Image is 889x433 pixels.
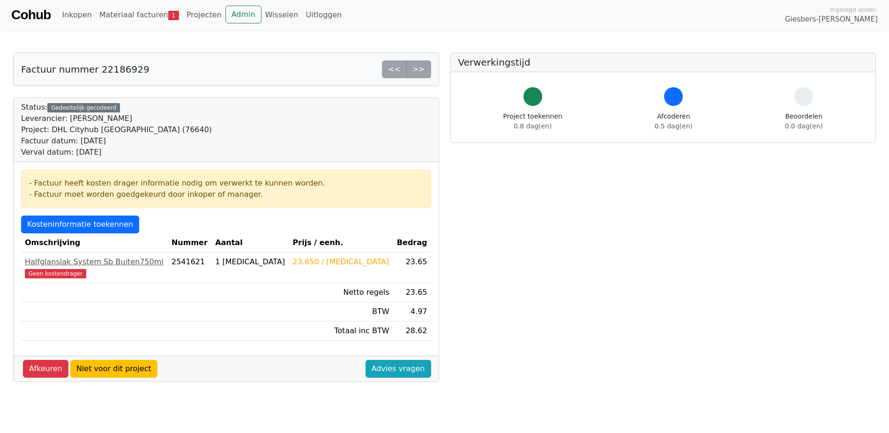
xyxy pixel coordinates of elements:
span: Giesbers-[PERSON_NAME] [785,14,878,25]
h5: Verwerkingstijd [458,57,868,68]
td: Totaal inc BTW [289,321,393,341]
th: Bedrag [393,233,431,253]
td: Netto regels [289,283,393,302]
a: Advies vragen [366,360,431,378]
div: - Factuur heeft kosten drager informatie nodig om verwerkt te kunnen worden. [29,178,423,189]
span: 0.5 dag(en) [655,122,693,130]
th: Prijs / eenh. [289,233,393,253]
a: Wisselen [261,6,302,24]
td: 23.65 [393,253,431,283]
div: Status: [21,102,212,158]
span: 1 [168,11,179,20]
div: Gedeeltelijk gecodeerd [47,103,120,112]
th: Aantal [211,233,289,253]
h5: Factuur nummer 22186929 [21,64,149,75]
div: Beoordelen [785,112,823,131]
span: 0.8 dag(en) [514,122,552,130]
a: Afkeuren [23,360,68,378]
div: Project toekennen [503,112,562,131]
td: 2541621 [168,253,211,283]
a: Admin [225,6,261,23]
a: Kosteninformatie toekennen [21,216,139,233]
th: Nummer [168,233,211,253]
a: Halfglanslak System Sb Buiten750mlGeen kostendrager [25,256,164,279]
span: Ingelogd onder: [830,5,878,14]
td: BTW [289,302,393,321]
td: 4.97 [393,302,431,321]
td: 28.62 [393,321,431,341]
div: Halfglanslak System Sb Buiten750ml [25,256,164,268]
div: Factuur datum: [DATE] [21,135,212,147]
a: Niet voor dit project [70,360,157,378]
span: Geen kostendrager [25,269,86,278]
td: 23.65 [393,283,431,302]
div: Leverancier: [PERSON_NAME] [21,113,212,124]
a: Materiaal facturen1 [96,6,183,24]
div: Afcoderen [655,112,693,131]
div: 23.650 / [MEDICAL_DATA] [293,256,389,268]
a: Uitloggen [302,6,346,24]
a: Projecten [183,6,225,24]
a: Inkopen [58,6,95,24]
th: Omschrijving [21,233,168,253]
span: 0.0 dag(en) [785,122,823,130]
a: Cohub [11,4,51,26]
div: - Factuur moet worden goedgekeurd door inkoper of manager. [29,189,423,200]
div: 1 [MEDICAL_DATA] [215,256,285,268]
div: Project: DHL Cityhub [GEOGRAPHIC_DATA] (76640) [21,124,212,135]
div: Verval datum: [DATE] [21,147,212,158]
